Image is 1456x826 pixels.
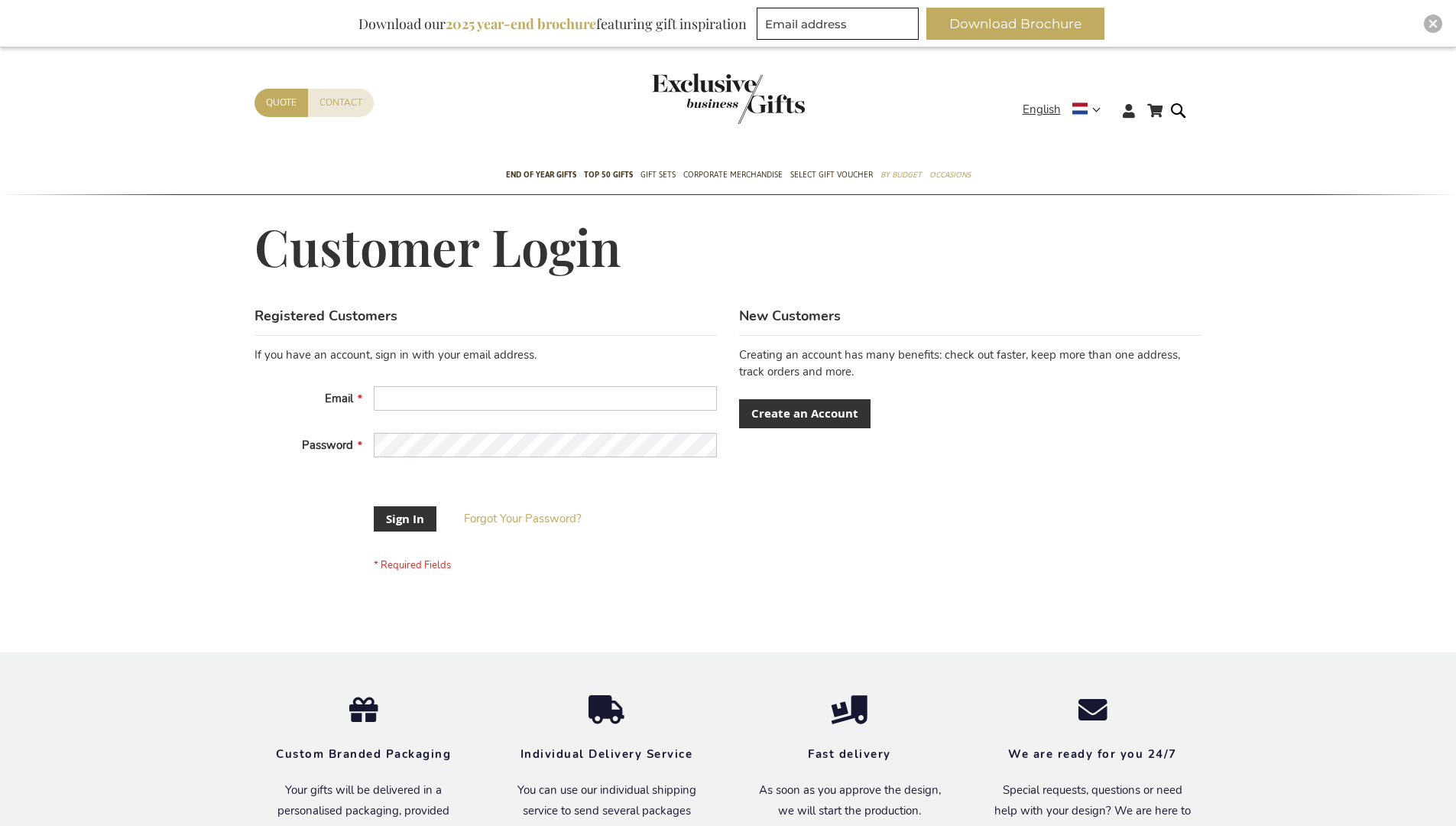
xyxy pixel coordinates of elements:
[1023,101,1111,119] div: English
[276,746,451,762] strong: Custom Branded Packaging
[640,167,676,183] span: Gift Sets
[683,157,783,195] a: Corporate Merchandise
[352,8,754,40] div: Download our featuring gift inspiration
[640,157,676,195] a: Gift Sets
[506,167,576,183] span: End of year gifts
[584,157,633,195] a: TOP 50 Gifts
[302,437,353,453] span: Password
[1023,101,1061,119] span: English
[880,157,922,195] a: By Budget
[255,347,717,363] div: If you have an account, sign in with your email address.
[506,157,576,195] a: End of year gifts
[929,157,971,195] a: Occasions
[757,8,923,44] form: marketing offers and promotions
[464,511,582,526] span: Forgot Your Password?
[584,167,633,183] span: TOP 50 Gifts
[374,506,436,532] button: Sign In
[808,746,891,762] strong: Fast delivery
[739,399,871,428] a: Create an Account
[446,15,596,33] b: 2025 year-end brochure
[926,8,1104,40] button: Download Brochure
[880,167,922,183] span: By Budget
[255,89,308,117] a: Quote
[751,405,858,421] span: Create an Account
[790,167,873,183] span: Select Gift Voucher
[1424,15,1442,33] div: Close
[374,386,717,411] input: Email
[325,391,353,406] span: Email
[1428,19,1438,28] img: Close
[929,167,971,183] span: Occasions
[255,307,397,325] strong: Registered Customers
[386,511,424,527] span: Sign In
[520,746,693,762] strong: Individual Delivery Service
[739,347,1201,380] p: Creating an account has many benefits: check out faster, keep more than one address, track orders...
[757,8,919,40] input: Email address
[790,157,873,195] a: Select Gift Voucher
[255,213,621,279] span: Customer Login
[1008,746,1177,762] strong: We are ready for you 24/7
[308,89,374,117] a: Contact
[683,167,783,183] span: Corporate Merchandise
[652,73,728,124] a: store logo
[464,511,582,527] a: Forgot Your Password?
[739,307,841,325] strong: New Customers
[652,73,805,124] img: Exclusive Business gifts logo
